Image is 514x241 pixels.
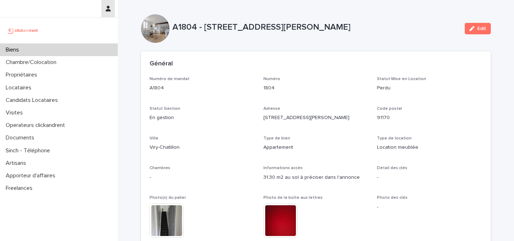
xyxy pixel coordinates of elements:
p: Perdu [377,84,482,92]
p: Artisans [3,160,32,167]
span: Statut Gestion [150,107,180,111]
span: Numéro [263,77,280,81]
h2: Général [150,60,173,68]
p: Appartement [263,144,369,151]
span: Photo des clés [377,196,408,200]
p: Documents [3,134,40,141]
p: 1804 [263,84,369,92]
span: Code postal [377,107,402,111]
span: Photo(s) du palier [150,196,186,200]
p: Chambre/Colocation [3,59,62,66]
p: - [377,174,482,181]
p: En gestion [150,114,255,122]
p: A1804 - [STREET_ADDRESS][PERSON_NAME] [172,22,459,33]
span: Photo de la boîte aux lettres [263,196,323,200]
span: Détail des clés [377,166,407,170]
span: Edit [477,26,486,31]
span: Statut Mise en Location [377,77,426,81]
span: Ville [150,136,158,141]
span: Chambres [150,166,170,170]
p: Freelances [3,185,38,192]
p: 31.30 m2 au sol à préciser dans l'annonce [263,174,369,181]
p: Location meublée [377,144,482,151]
p: [STREET_ADDRESS][PERSON_NAME] [263,114,369,122]
p: Operateurs clickandrent [3,122,71,129]
p: 91170 [377,114,482,122]
p: Biens [3,46,25,53]
p: Locataires [3,84,37,91]
p: Propriétaires [3,72,43,78]
img: UCB0brd3T0yccxBKYDjQ [6,23,40,38]
p: Candidats Locataires [3,97,64,104]
span: Informations accès [263,166,303,170]
p: A1804 [150,84,255,92]
p: Sinch - Téléphone [3,147,56,154]
span: Type de bien [263,136,290,141]
span: Numéro de mandat [150,77,190,81]
p: Visites [3,109,29,116]
p: Viry-Chatillon [150,144,255,151]
span: Type de location [377,136,412,141]
p: - [377,203,482,211]
span: Adresse [263,107,280,111]
p: - [150,174,255,181]
button: Edit [465,23,491,34]
p: Apporteur d'affaires [3,172,61,179]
